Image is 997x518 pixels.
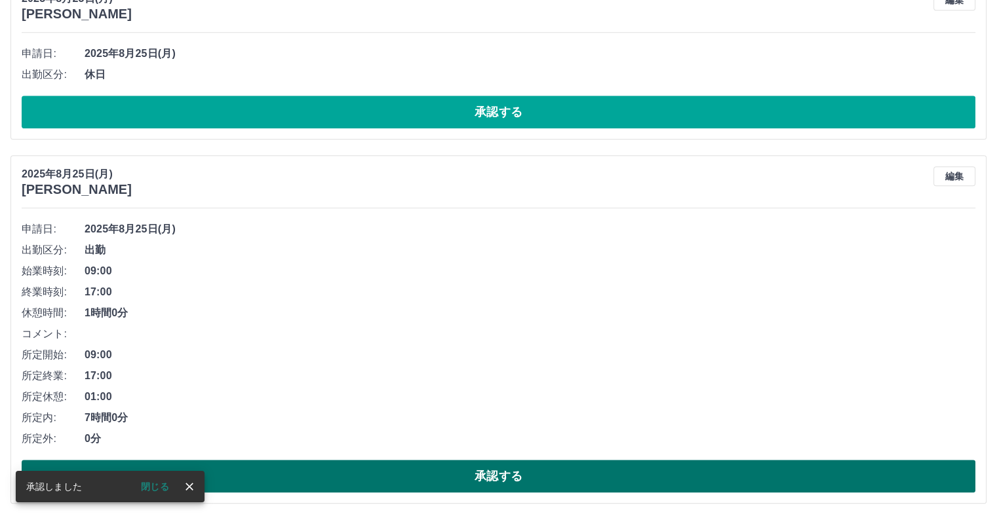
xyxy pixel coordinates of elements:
[22,46,85,62] span: 申請日:
[22,347,85,363] span: 所定開始:
[85,347,975,363] span: 09:00
[22,389,85,405] span: 所定休憩:
[22,96,975,128] button: 承認する
[85,242,975,258] span: 出勤
[22,305,85,321] span: 休憩時間:
[22,67,85,83] span: 出勤区分:
[22,166,132,182] p: 2025年8月25日(月)
[22,221,85,237] span: 申請日:
[22,431,85,447] span: 所定外:
[180,477,199,496] button: close
[22,263,85,279] span: 始業時刻:
[22,368,85,384] span: 所定終業:
[85,263,975,279] span: 09:00
[22,410,85,426] span: 所定内:
[85,410,975,426] span: 7時間0分
[22,326,85,342] span: コメント:
[85,221,975,237] span: 2025年8月25日(月)
[85,431,975,447] span: 0分
[26,475,82,498] div: 承認しました
[130,477,180,496] button: 閉じる
[22,284,85,300] span: 終業時刻:
[85,284,975,300] span: 17:00
[22,460,975,492] button: 承認する
[85,389,975,405] span: 01:00
[22,182,132,197] h3: [PERSON_NAME]
[85,368,975,384] span: 17:00
[85,305,975,321] span: 1時間0分
[85,67,975,83] span: 休日
[22,242,85,258] span: 出勤区分:
[85,46,975,62] span: 2025年8月25日(月)
[933,166,975,186] button: 編集
[22,7,132,22] h3: [PERSON_NAME]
